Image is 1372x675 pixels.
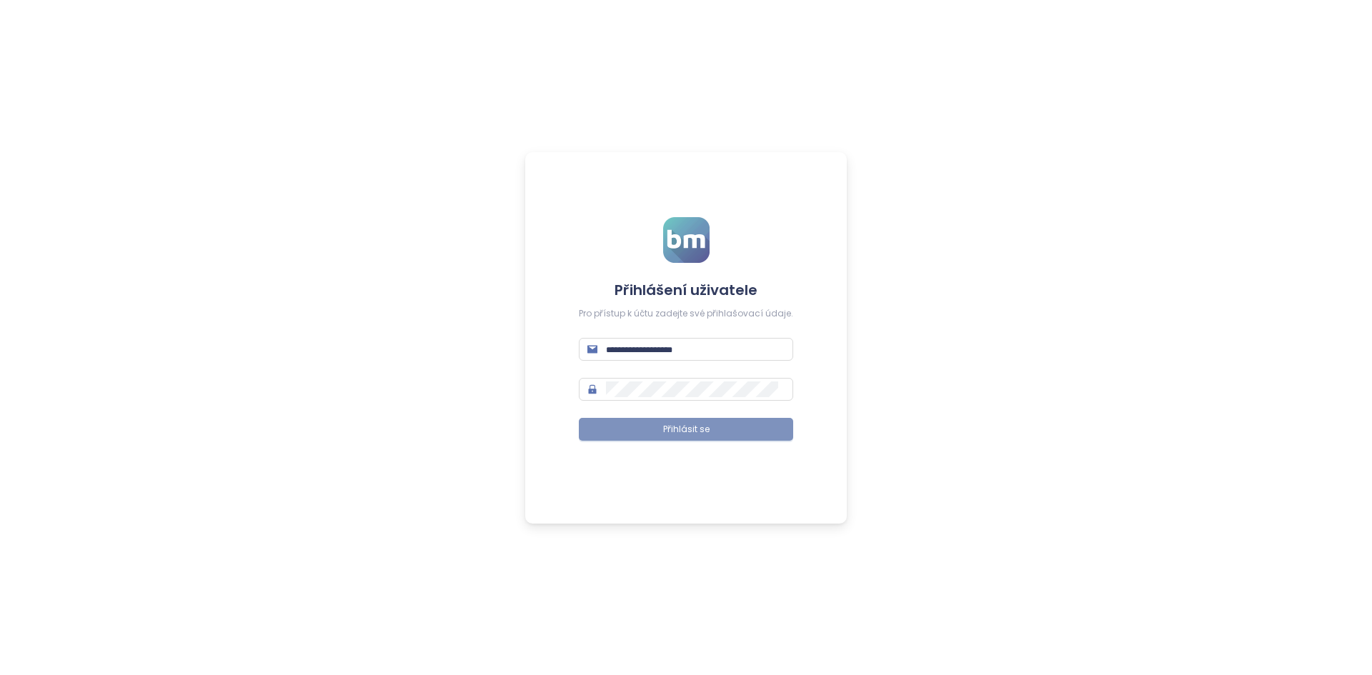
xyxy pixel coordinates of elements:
[587,344,597,354] span: mail
[663,423,710,436] span: Přihlásit se
[587,384,597,394] span: lock
[579,307,793,321] div: Pro přístup k účtu zadejte své přihlašovací údaje.
[579,280,793,300] h4: Přihlášení uživatele
[579,418,793,441] button: Přihlásit se
[663,217,710,263] img: logo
